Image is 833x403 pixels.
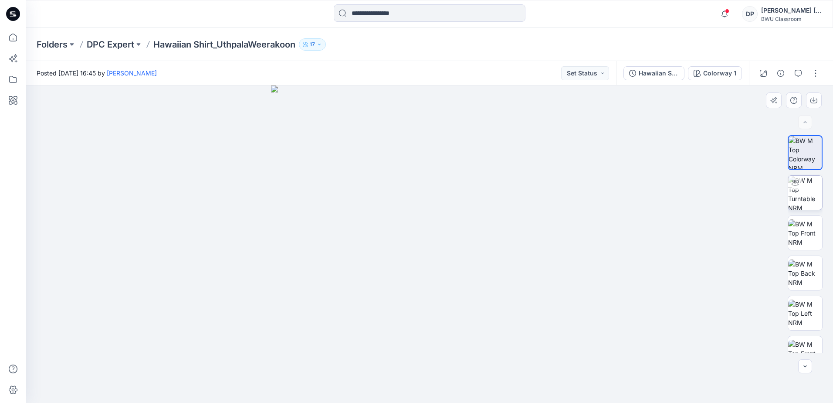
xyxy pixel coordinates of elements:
img: BW M Top Turntable NRM [788,176,822,210]
img: BW M Top Back NRM [788,260,822,287]
div: [PERSON_NAME] [PERSON_NAME] [761,5,822,16]
img: BW M Top Colorway NRM [789,136,822,169]
div: BWU Classroom [761,16,822,22]
button: 17 [299,38,326,51]
div: Colorway 1 [703,68,736,78]
p: 17 [310,40,315,49]
img: BW M Top Left NRM [788,300,822,327]
a: [PERSON_NAME] [107,69,157,77]
button: Hawaiian Shirt_UthpalaWeerakoon [623,66,684,80]
img: BW M Top Front Chest NRM [788,340,822,367]
span: Posted [DATE] 16:45 by [37,68,157,78]
button: Colorway 1 [688,66,742,80]
p: Hawaiian Shirt_UthpalaWeerakoon [153,38,295,51]
a: Folders [37,38,68,51]
button: Details [774,66,788,80]
div: Hawaiian Shirt_UthpalaWeerakoon [639,68,679,78]
div: DP [742,6,758,22]
a: DPC Expert [87,38,134,51]
img: BW M Top Front NRM [788,219,822,247]
img: eyJhbGciOiJIUzI1NiIsImtpZCI6IjAiLCJzbHQiOiJzZXMiLCJ0eXAiOiJKV1QifQ.eyJkYXRhIjp7InR5cGUiOiJzdG9yYW... [271,85,588,403]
